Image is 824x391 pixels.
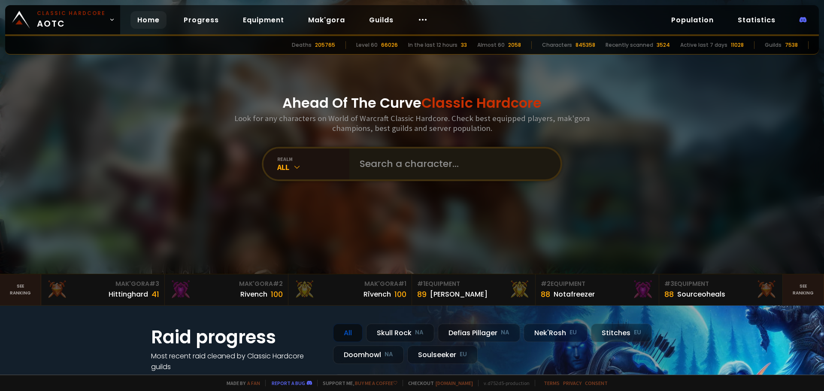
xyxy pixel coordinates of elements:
h1: Raid progress [151,324,323,351]
a: Population [664,11,721,29]
div: realm [277,156,349,162]
a: Equipment [236,11,291,29]
div: All [277,162,349,172]
a: #2Equipment88Notafreezer [536,274,659,305]
span: # 3 [664,279,674,288]
div: Recently scanned [606,41,653,49]
div: Soulseeker [407,346,478,364]
a: Classic HardcoreAOTC [5,5,120,34]
div: Equipment [417,279,530,288]
div: Nek'Rosh [524,324,588,342]
div: Skull Rock [366,324,434,342]
a: Progress [177,11,226,29]
div: 88 [664,288,674,300]
div: Equipment [664,279,777,288]
div: Active last 7 days [680,41,727,49]
div: 205765 [315,41,335,49]
small: NA [501,328,509,337]
a: Mak'Gora#1Rîvench100 [288,274,412,305]
span: Checkout [403,380,473,386]
div: Rîvench [364,289,391,300]
div: 7538 [785,41,798,49]
a: Mak'gora [301,11,352,29]
span: # 1 [398,279,406,288]
a: Privacy [563,380,582,386]
div: 66026 [381,41,398,49]
a: Guilds [362,11,400,29]
div: 100 [394,288,406,300]
div: In the last 12 hours [408,41,457,49]
small: EU [634,328,641,337]
input: Search a character... [354,149,550,179]
span: AOTC [37,9,106,30]
div: 845358 [576,41,595,49]
div: Stitches [591,324,652,342]
h4: Most recent raid cleaned by Classic Hardcore guilds [151,351,323,372]
a: [DOMAIN_NAME] [436,380,473,386]
div: Defias Pillager [438,324,520,342]
a: Home [130,11,167,29]
span: # 3 [149,279,159,288]
div: Mak'Gora [46,279,159,288]
div: Hittinghard [109,289,148,300]
div: Notafreezer [554,289,595,300]
div: Deaths [292,41,312,49]
a: #1Equipment89[PERSON_NAME] [412,274,536,305]
div: 11028 [731,41,744,49]
a: Seeranking [783,274,824,305]
span: # 1 [417,279,425,288]
div: 89 [417,288,427,300]
div: Mak'Gora [294,279,406,288]
div: Mak'Gora [170,279,283,288]
small: EU [460,350,467,359]
div: Characters [542,41,572,49]
div: 88 [541,288,550,300]
div: Equipment [541,279,654,288]
div: 2058 [508,41,521,49]
div: 100 [271,288,283,300]
small: NA [415,328,424,337]
span: # 2 [273,279,283,288]
span: Support me, [317,380,397,386]
div: Guilds [765,41,782,49]
div: 41 [151,288,159,300]
a: Report a bug [272,380,305,386]
span: v. d752d5 - production [478,380,530,386]
div: Doomhowl [333,346,404,364]
a: Terms [544,380,560,386]
span: Classic Hardcore [421,93,542,112]
a: Consent [585,380,608,386]
small: Classic Hardcore [37,9,106,17]
a: a fan [247,380,260,386]
span: Made by [221,380,260,386]
a: Mak'Gora#2Rivench100 [165,274,288,305]
a: #3Equipment88Sourceoheals [659,274,783,305]
h3: Look for any characters on World of Warcraft Classic Hardcore. Check best equipped players, mak'g... [231,113,593,133]
a: Statistics [731,11,782,29]
a: Mak'Gora#3Hittinghard41 [41,274,165,305]
h1: Ahead Of The Curve [282,93,542,113]
div: Rivench [240,289,267,300]
a: See all progress [151,373,207,382]
div: [PERSON_NAME] [430,289,488,300]
div: Level 60 [356,41,378,49]
small: NA [385,350,393,359]
div: Sourceoheals [677,289,725,300]
div: 33 [461,41,467,49]
span: # 2 [541,279,551,288]
div: All [333,324,363,342]
div: Almost 60 [477,41,505,49]
small: EU [570,328,577,337]
a: Buy me a coffee [355,380,397,386]
div: 3524 [657,41,670,49]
